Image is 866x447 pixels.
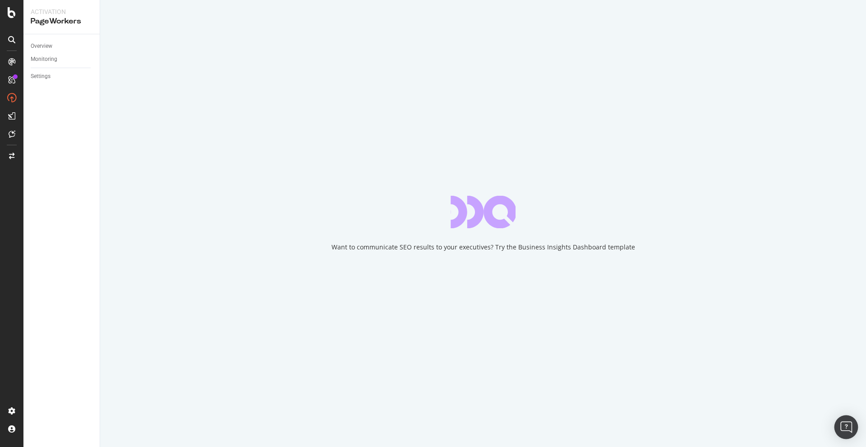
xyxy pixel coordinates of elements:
[31,41,52,51] div: Overview
[31,16,92,27] div: PageWorkers
[31,7,92,16] div: Activation
[332,243,635,252] div: Want to communicate SEO results to your executives? Try the Business Insights Dashboard template
[31,55,93,64] a: Monitoring
[31,41,93,51] a: Overview
[834,415,858,439] div: Open Intercom Messenger
[31,55,57,64] div: Monitoring
[31,72,51,81] div: Settings
[31,72,93,81] a: Settings
[451,196,516,228] div: animation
